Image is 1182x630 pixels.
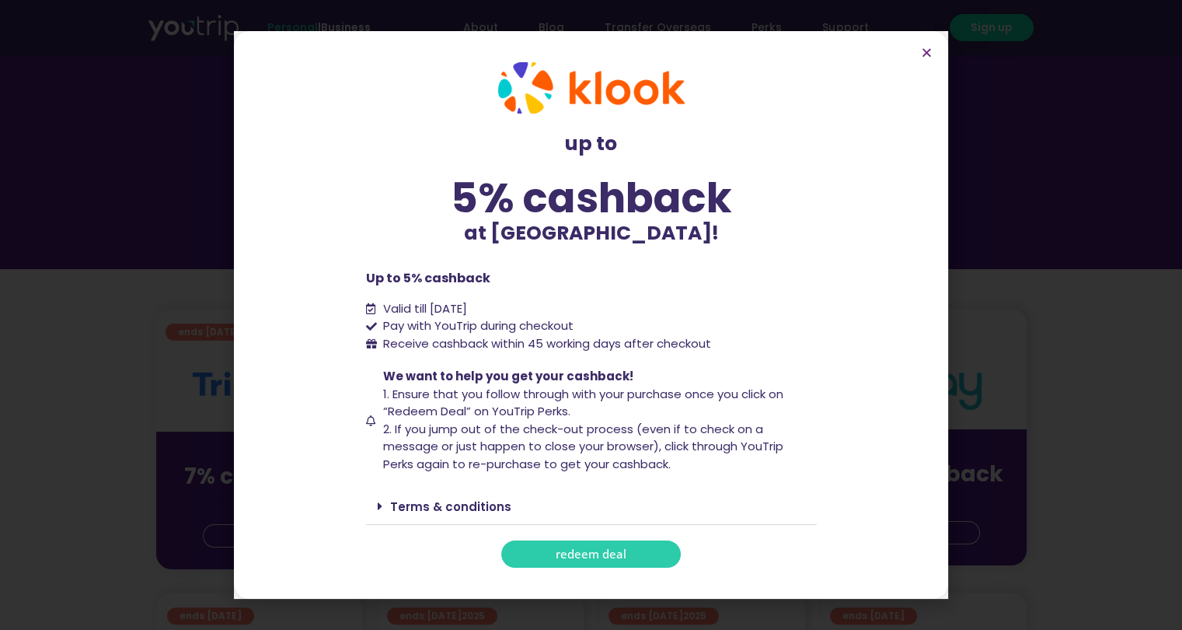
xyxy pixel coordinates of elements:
span: 1. Ensure that you follow through with your purchase once you click on “Redeem Deal” on YouTrip P... [383,386,783,420]
span: We want to help you get your cashback! [383,368,633,384]
span: Pay with YouTrip during checkout [379,317,574,335]
a: Close [921,47,933,58]
p: Up to 5% cashback [366,269,817,288]
p: up to [366,129,817,159]
span: redeem deal [556,548,626,560]
a: redeem deal [501,541,681,568]
p: at [GEOGRAPHIC_DATA]! [366,219,817,248]
span: 2. If you jump out of the check-out process (even if to check on a message or just happen to clos... [383,421,783,472]
div: Terms & conditions [366,488,817,525]
span: Receive cashback within 45 working days after checkout [379,335,711,353]
a: Terms & conditions [390,499,511,515]
span: Valid till [DATE] [379,300,467,318]
div: 5% cashback [366,177,817,219]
